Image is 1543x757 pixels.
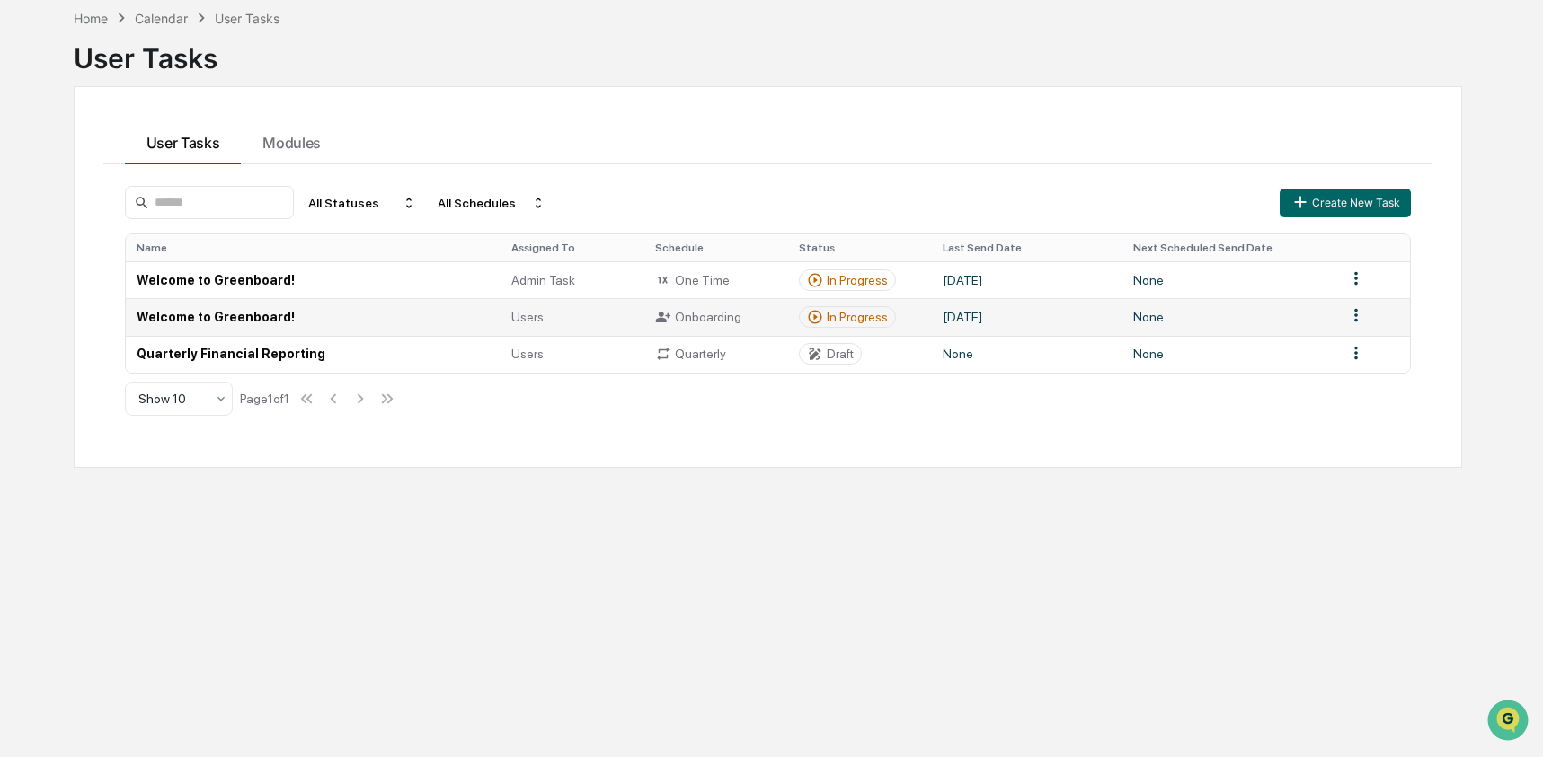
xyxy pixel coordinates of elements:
[123,219,230,251] a: 🗄️Attestations
[301,189,423,217] div: All Statuses
[932,298,1122,335] td: [DATE]
[61,155,227,170] div: We're available if you need us!
[61,137,295,155] div: Start new chat
[932,336,1122,373] td: None
[215,11,279,26] div: User Tasks
[126,234,501,261] th: Name
[241,116,342,164] button: Modules
[1122,261,1335,298] td: None
[827,310,888,324] div: In Progress
[11,219,123,251] a: 🖐️Preclearance
[511,310,544,324] span: Users
[74,28,1462,75] div: User Tasks
[655,346,777,362] div: Quarterly
[135,11,188,26] div: Calendar
[1485,698,1534,746] iframe: Open customer support
[511,347,544,361] span: Users
[430,189,553,217] div: All Schedules
[1280,189,1411,217] button: Create New Task
[827,347,854,361] div: Draft
[11,253,120,286] a: 🔎Data Lookup
[36,260,113,278] span: Data Lookup
[1122,336,1335,373] td: None
[126,261,501,298] td: Welcome to Greenboard!
[932,261,1122,298] td: [DATE]
[130,228,145,242] div: 🗄️
[240,392,289,406] div: Page 1 of 1
[18,228,32,242] div: 🖐️
[1122,298,1335,335] td: None
[655,309,777,325] div: Onboarding
[501,234,644,261] th: Assigned To
[1122,234,1335,261] th: Next Scheduled Send Date
[179,304,217,318] span: Pylon
[827,273,888,287] div: In Progress
[18,262,32,277] div: 🔎
[126,298,501,335] td: Welcome to Greenboard!
[18,38,327,66] p: How can we help?
[788,234,932,261] th: Status
[18,137,50,170] img: 1746055101610-c473b297-6a78-478c-a979-82029cc54cd1
[644,234,788,261] th: Schedule
[655,272,777,288] div: One Time
[306,143,327,164] button: Start new chat
[932,234,1122,261] th: Last Send Date
[127,304,217,318] a: Powered byPylon
[126,336,501,373] td: Quarterly Financial Reporting
[511,273,575,287] span: Admin Task
[74,11,108,26] div: Home
[125,116,242,164] button: User Tasks
[148,226,223,244] span: Attestations
[36,226,116,244] span: Preclearance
